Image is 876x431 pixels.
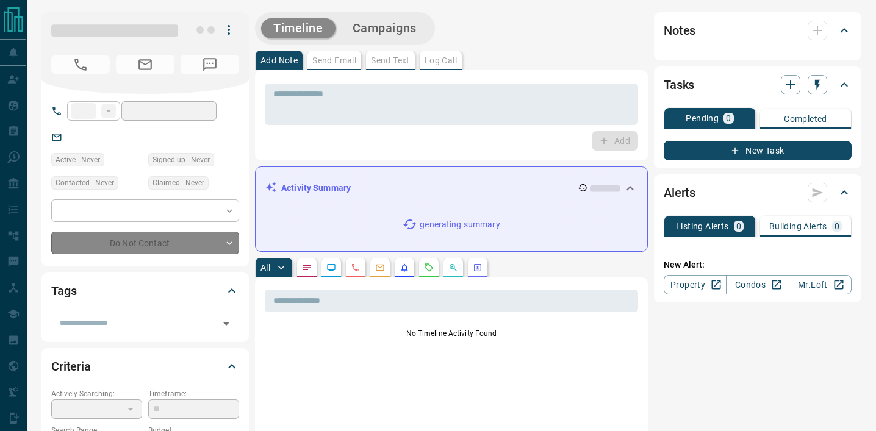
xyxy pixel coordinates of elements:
div: Alerts [664,178,852,207]
p: Completed [784,115,827,123]
h2: Alerts [664,183,695,202]
div: Notes [664,16,852,45]
h2: Tasks [664,75,694,94]
h2: Criteria [51,357,91,376]
svg: Requests [424,263,434,272]
p: All [260,263,270,272]
a: -- [71,132,76,141]
p: No Timeline Activity Found [265,328,638,339]
span: No Email [116,55,174,74]
p: New Alert: [664,258,852,271]
p: 0 [726,114,731,123]
div: Tasks [664,70,852,99]
p: Listing Alerts [676,222,729,230]
span: Signed up - Never [153,154,210,166]
p: Building Alerts [769,222,827,230]
button: New Task [664,141,852,160]
h2: Tags [51,281,76,301]
p: Timeframe: [148,388,239,399]
svg: Calls [351,263,361,272]
p: Pending [686,114,719,123]
div: Activity Summary [265,177,637,199]
div: Do Not Contact [51,232,239,254]
span: No Number [181,55,239,74]
p: Activity Summary [281,182,351,194]
a: Mr.Loft [789,275,852,294]
svg: Listing Alerts [400,263,409,272]
a: Property [664,275,727,294]
span: Claimed - Never [153,177,204,189]
div: Tags [51,276,239,305]
svg: Opportunities [448,263,458,272]
span: Contacted - Never [56,177,114,189]
svg: Emails [375,263,385,272]
p: 0 [835,222,839,230]
button: Open [218,315,235,332]
svg: Notes [302,263,312,272]
p: Add Note [260,56,298,65]
span: No Number [51,55,110,74]
button: Campaigns [340,18,429,38]
p: 0 [736,222,741,230]
a: Condos [726,275,789,294]
p: Actively Searching: [51,388,142,399]
span: Active - Never [56,154,100,166]
div: Criteria [51,352,239,381]
svg: Lead Browsing Activity [326,263,336,272]
svg: Agent Actions [473,263,483,272]
button: Timeline [261,18,336,38]
h2: Notes [664,21,695,40]
p: generating summary [420,218,500,231]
